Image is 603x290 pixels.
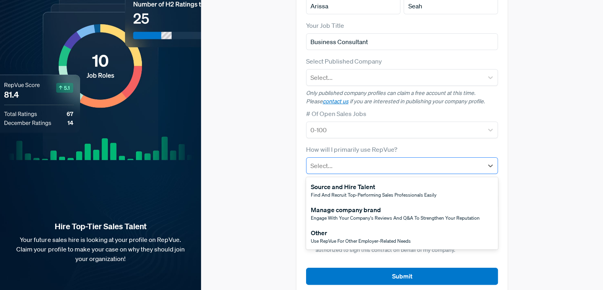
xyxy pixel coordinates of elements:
strong: Hire Top-Tier Sales Talent [13,221,188,232]
div: Manage company brand [311,205,480,215]
span: Use RepVue for other employer-related needs [311,238,411,244]
span: Find and recruit top-performing sales professionals easily [311,191,436,198]
label: Select Published Company [306,56,382,66]
label: # Of Open Sales Jobs [306,109,366,118]
a: contact us [323,98,348,105]
label: How will I primarily use RepVue? [306,145,397,154]
p: Your future sales hire is looking at your profile on RepVue. Claim your profile to make your case... [13,235,188,263]
div: Other [311,228,411,238]
span: Engage with your company's reviews and Q&A to strengthen your reputation [311,215,480,221]
div: Source and Hire Talent [311,182,436,191]
label: Your Job Title [306,21,344,30]
button: Submit [306,268,498,285]
p: Only published company profiles can claim a free account at this time. Please if you are interest... [306,89,498,106]
input: Title [306,33,498,50]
